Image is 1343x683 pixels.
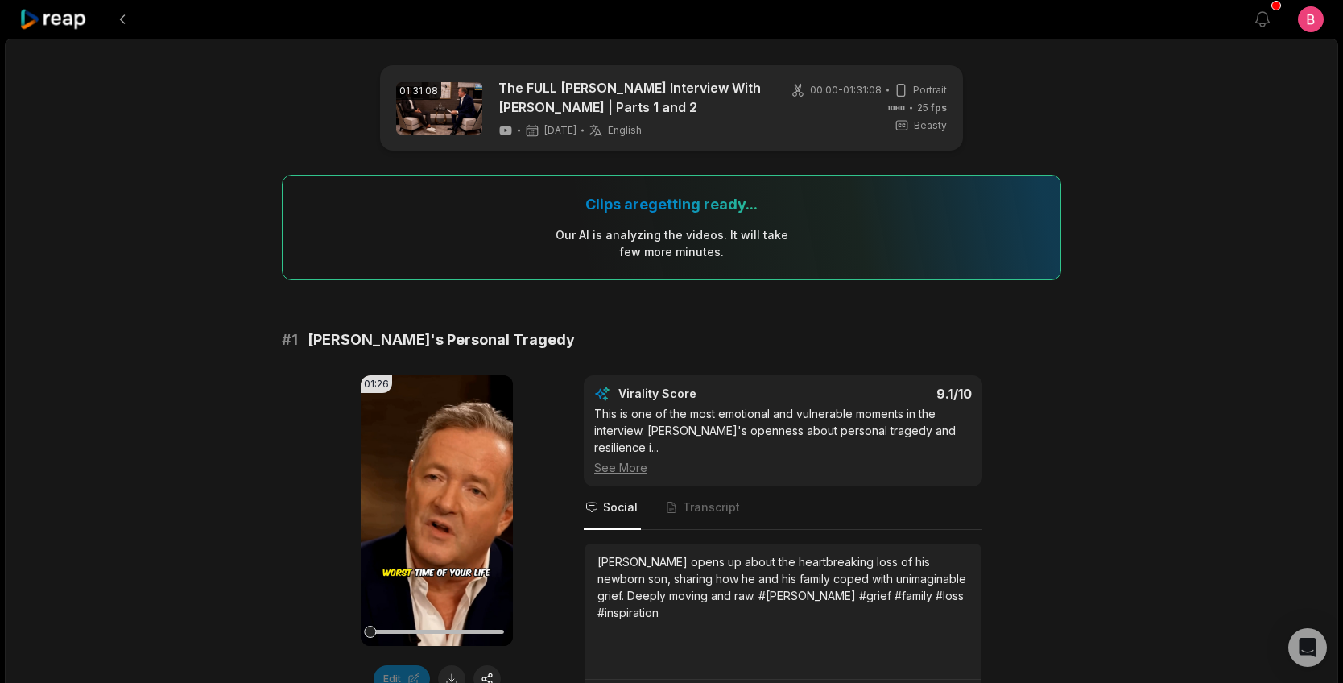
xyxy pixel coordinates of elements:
[308,329,575,351] span: [PERSON_NAME]'s Personal Tragedy
[800,386,973,402] div: 9.1 /10
[810,83,882,97] span: 00:00 - 01:31:08
[603,499,638,515] span: Social
[914,118,947,133] span: Beasty
[282,329,298,351] span: # 1
[618,386,791,402] div: Virality Score
[608,124,642,137] span: English
[555,226,789,260] div: Our AI is analyzing the video s . It will take few more minutes.
[361,375,513,646] video: Your browser does not support mp4 format.
[917,101,947,115] span: 25
[1288,628,1327,667] div: Open Intercom Messenger
[913,83,947,97] span: Portrait
[544,124,576,137] span: [DATE]
[584,486,982,530] nav: Tabs
[585,195,758,213] div: Clips are getting ready...
[597,553,969,621] div: [PERSON_NAME] opens up about the heartbreaking loss of his newborn son, sharing how he and his fa...
[683,499,740,515] span: Transcript
[498,78,771,117] a: The FULL [PERSON_NAME] Interview With [PERSON_NAME] | Parts 1 and 2
[931,101,947,114] span: fps
[594,405,972,476] div: This is one of the most emotional and vulnerable moments in the interview. [PERSON_NAME]'s openne...
[594,459,972,476] div: See More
